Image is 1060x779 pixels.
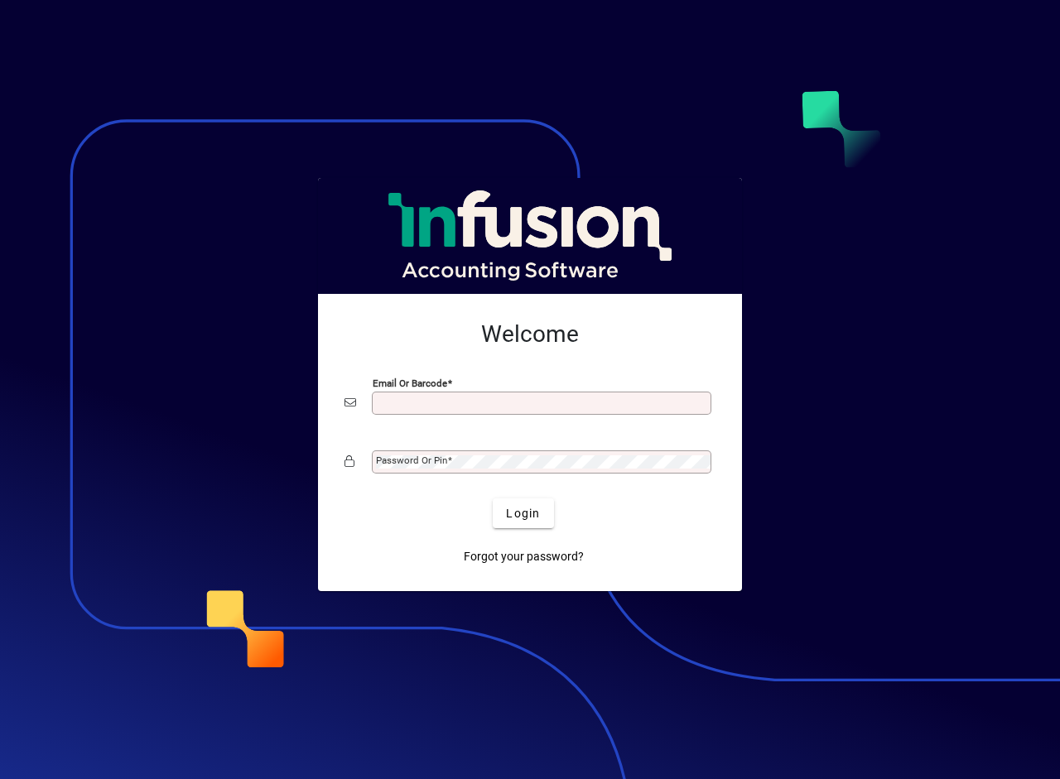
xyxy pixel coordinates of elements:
[457,541,590,571] a: Forgot your password?
[373,377,447,389] mat-label: Email or Barcode
[376,454,447,466] mat-label: Password or Pin
[506,505,540,522] span: Login
[493,498,553,528] button: Login
[344,320,715,349] h2: Welcome
[464,548,584,565] span: Forgot your password?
